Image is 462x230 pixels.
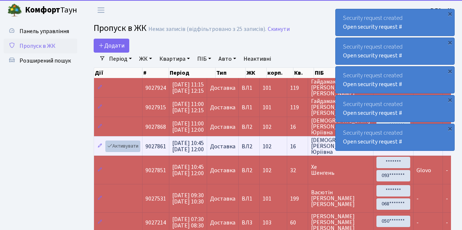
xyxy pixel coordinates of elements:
span: [DEMOGRAPHIC_DATA] [PERSON_NAME] Юріївна [311,137,370,155]
span: 9027851 [145,166,166,174]
span: 101 [263,195,271,203]
th: ЖК [246,68,267,78]
span: 103 [263,219,271,227]
span: Таун [25,4,77,17]
th: корп. [267,68,293,78]
span: [DATE] 09:30 [DATE] 10:30 [172,191,204,206]
th: Тип [216,68,246,78]
span: Васютін [PERSON_NAME] [PERSON_NAME] [311,190,370,207]
span: 16 [290,144,305,149]
span: [DATE] 10:45 [DATE] 12:00 [172,163,204,177]
a: Пропуск в ЖК [4,39,77,53]
span: ВЛ2 [242,144,256,149]
span: Доставка [210,124,235,130]
span: 9027214 [145,219,166,227]
span: Доставка [210,85,235,91]
span: - [446,219,448,227]
a: Неактивні [241,53,274,65]
span: Доставка [210,220,235,226]
th: Кв. [293,68,314,78]
button: Переключити навігацію [92,4,110,16]
a: Open security request # [343,80,402,88]
span: ВЛ1 [242,85,256,91]
span: - [416,195,419,203]
span: [DEMOGRAPHIC_DATA] [PERSON_NAME] Юріївна [311,118,370,135]
span: 32 [290,167,305,173]
a: Скинути [268,26,290,33]
div: × [446,96,454,103]
span: Доставка [210,105,235,110]
b: Комфорт [25,4,60,16]
span: [DATE] 11:15 [DATE] 12:15 [172,81,204,95]
a: Період [106,53,135,65]
a: ПІБ [194,53,214,65]
span: Хе Шенгень [311,164,370,176]
span: [DATE] 11:00 [DATE] 12:15 [172,100,204,114]
th: Період [169,68,216,78]
span: Доставка [210,144,235,149]
img: logo.png [7,3,22,18]
div: Security request created [336,124,454,151]
span: ВЛ2 [242,167,256,173]
span: 9027861 [145,142,166,151]
div: × [446,125,454,132]
span: Пропуск в ЖК [19,42,55,50]
span: - [446,195,448,203]
span: 119 [290,85,305,91]
span: Гайдамака [PERSON_NAME] [PERSON_NAME] [311,98,370,116]
span: Пропуск в ЖК [94,22,147,35]
a: ЖК [136,53,155,65]
span: 102 [263,166,271,174]
div: × [446,39,454,46]
a: Квартира [156,53,193,65]
div: Security request created [336,67,454,93]
th: ПІБ [314,68,364,78]
b: ВЛ2 -. К. [430,6,453,14]
span: 101 [263,103,271,112]
span: Розширений пошук [19,57,71,65]
a: Open security request # [343,52,402,60]
th: # [142,68,169,78]
span: ВЛ2 [242,124,256,130]
span: ВЛ1 [242,196,256,202]
span: 119 [290,105,305,110]
span: ВЛ3 [242,220,256,226]
span: - [446,166,448,174]
div: Security request created [336,9,454,36]
a: Open security request # [343,109,402,117]
a: ВЛ2 -. К. [430,6,453,15]
div: Немає записів (відфільтровано з 25 записів). [148,26,266,33]
span: ВЛ1 [242,105,256,110]
span: 199 [290,196,305,202]
span: 16 [290,124,305,130]
span: 9027868 [145,123,166,131]
span: 9027915 [145,103,166,112]
span: 101 [263,84,271,92]
span: 102 [263,123,271,131]
a: Панель управління [4,24,77,39]
span: Панель управління [19,27,69,35]
div: Security request created [336,95,454,122]
a: Активувати [105,141,140,152]
span: 9027924 [145,84,166,92]
span: Додати [98,42,124,50]
div: × [446,67,454,75]
div: Security request created [336,38,454,64]
a: Розширений пошук [4,53,77,68]
a: Open security request # [343,23,402,31]
div: × [446,10,454,17]
span: [DATE] 11:00 [DATE] 12:00 [172,120,204,134]
span: Доставка [210,196,235,202]
span: [DATE] 10:45 [DATE] 12:00 [172,139,204,153]
span: 102 [263,142,271,151]
a: Open security request # [343,138,402,146]
span: Доставка [210,167,235,173]
span: 60 [290,220,305,226]
span: [DATE] 07:30 [DATE] 08:30 [172,215,204,230]
a: Додати [94,39,129,53]
span: - [416,219,419,227]
span: Гайдамака [PERSON_NAME] [PERSON_NAME] [311,79,370,96]
span: 9027531 [145,195,166,203]
th: Дії [94,68,142,78]
a: Авто [216,53,239,65]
